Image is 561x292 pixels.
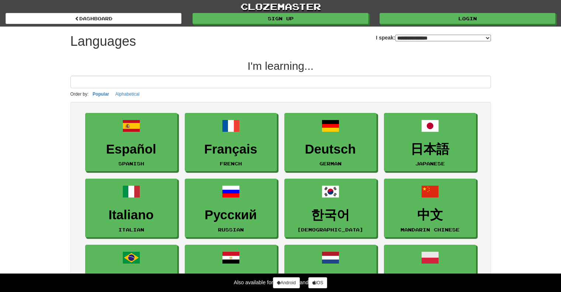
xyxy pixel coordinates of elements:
small: [DEMOGRAPHIC_DATA] [297,227,363,232]
a: Sign up [193,13,368,24]
a: РусскийRussian [185,179,277,237]
h3: Deutsch [288,142,373,157]
a: 中文Mandarin Chinese [384,179,476,237]
a: FrançaisFrench [185,113,277,172]
h1: Languages [70,34,136,49]
a: dashboard [6,13,181,24]
h3: Español [89,142,173,157]
small: Russian [218,227,244,232]
a: 한국어[DEMOGRAPHIC_DATA] [284,179,377,237]
h2: I'm learning... [70,60,491,72]
a: Android [273,277,299,288]
a: 日本語Japanese [384,113,476,172]
label: I speak: [376,34,491,41]
small: Mandarin Chinese [401,227,460,232]
button: Popular [90,90,111,98]
h3: 한국어 [288,208,373,222]
small: Japanese [415,161,445,166]
a: DeutschGerman [284,113,377,172]
small: Spanish [118,161,144,166]
small: French [220,161,242,166]
button: Alphabetical [113,90,142,98]
h3: Français [189,142,273,157]
a: ItalianoItalian [85,179,177,237]
a: iOS [308,277,327,288]
h3: 中文 [388,208,472,222]
h3: Русский [189,208,273,222]
h3: 日本語 [388,142,472,157]
h3: Italiano [89,208,173,222]
small: Italian [118,227,144,232]
small: Order by: [70,92,89,97]
a: Login [380,13,555,24]
select: I speak: [395,35,491,41]
small: German [319,161,342,166]
a: EspañolSpanish [85,113,177,172]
